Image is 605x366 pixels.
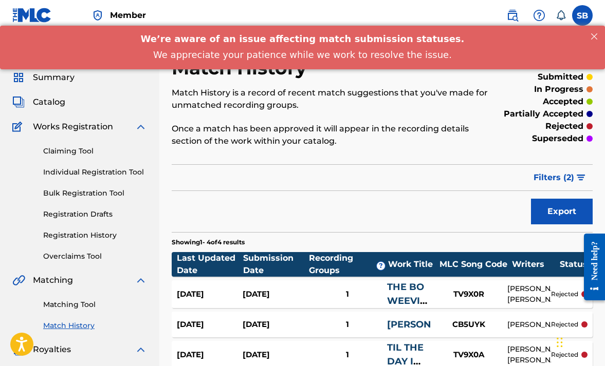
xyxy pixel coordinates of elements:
[135,343,147,356] img: expand
[557,327,563,358] div: Drag
[551,350,578,359] p: rejected
[538,71,583,83] p: submitted
[308,319,387,331] div: 1
[533,9,545,22] img: help
[577,175,585,181] img: filter
[12,71,75,84] a: SummarySummary
[243,319,308,331] div: [DATE]
[243,288,308,300] div: [DATE]
[529,5,549,26] div: Help
[572,5,593,26] div: User Menu
[177,319,243,331] div: [DATE]
[12,96,65,108] a: CatalogCatalog
[43,167,147,178] a: Individual Registration Tool
[33,121,113,133] span: Works Registration
[172,123,496,147] p: Once a match has been approved it will appear in the recording details section of the work within...
[135,274,147,286] img: expand
[388,258,435,271] div: Work Title
[576,225,605,310] iframe: Resource Center
[308,288,387,300] div: 1
[33,71,75,84] span: Summary
[507,344,551,365] div: [PERSON_NAME], [PERSON_NAME]
[141,8,465,18] span: We’re aware of an issue affecting match submission statuses.
[33,274,73,286] span: Matching
[531,199,593,224] button: Export
[534,171,574,184] span: Filters ( 2 )
[153,24,452,34] span: We appreciate your patience while we work to resolve the issue.
[506,9,519,22] img: search
[33,343,71,356] span: Royalties
[177,252,243,277] div: Last Updated Date
[12,8,52,23] img: MLC Logo
[172,87,496,111] p: Match History is a record of recent match suggestions that you've made for unmatched recording gr...
[556,10,566,21] div: Notifications
[177,349,243,361] div: [DATE]
[43,209,147,220] a: Registration Drafts
[43,251,147,262] a: Overclaims Tool
[545,120,583,132] p: rejected
[12,96,25,108] img: Catalog
[172,238,245,247] p: Showing 1 - 4 of 4 results
[243,349,308,361] div: [DATE]
[554,317,605,366] iframe: Chat Widget
[43,230,147,241] a: Registration History
[512,258,560,271] div: Writers
[110,9,146,21] span: Member
[243,252,309,277] div: Submission Date
[532,132,583,145] p: superseded
[507,319,551,330] div: [PERSON_NAME]
[560,258,588,271] div: Status
[507,283,551,305] div: [PERSON_NAME], [PERSON_NAME]
[435,258,512,271] div: MLC Song Code
[534,83,583,95] p: in progress
[12,121,26,133] img: Works Registration
[543,95,583,108] p: accepted
[551,320,578,329] p: rejected
[502,5,523,26] a: Public Search
[135,121,147,133] img: expand
[12,274,25,286] img: Matching
[43,188,147,199] a: Bulk Registration Tool
[387,319,470,330] a: [PERSON_NAME]
[551,290,578,299] p: rejected
[43,146,147,157] a: Claiming Tool
[527,165,593,190] button: Filters (2)
[43,299,147,310] a: Matching Tool
[308,349,387,361] div: 1
[430,349,507,361] div: TV9X0A
[91,9,104,22] img: Top Rightsholder
[430,288,507,300] div: TV9X0R
[177,288,243,300] div: [DATE]
[387,281,426,320] a: THE BO WEEVIL SONG
[43,320,147,331] a: Match History
[430,319,507,331] div: CB5UYK
[309,252,388,277] div: Recording Groups
[377,262,385,270] span: ?
[33,96,65,108] span: Catalog
[504,108,583,120] p: partially accepted
[12,71,25,84] img: Summary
